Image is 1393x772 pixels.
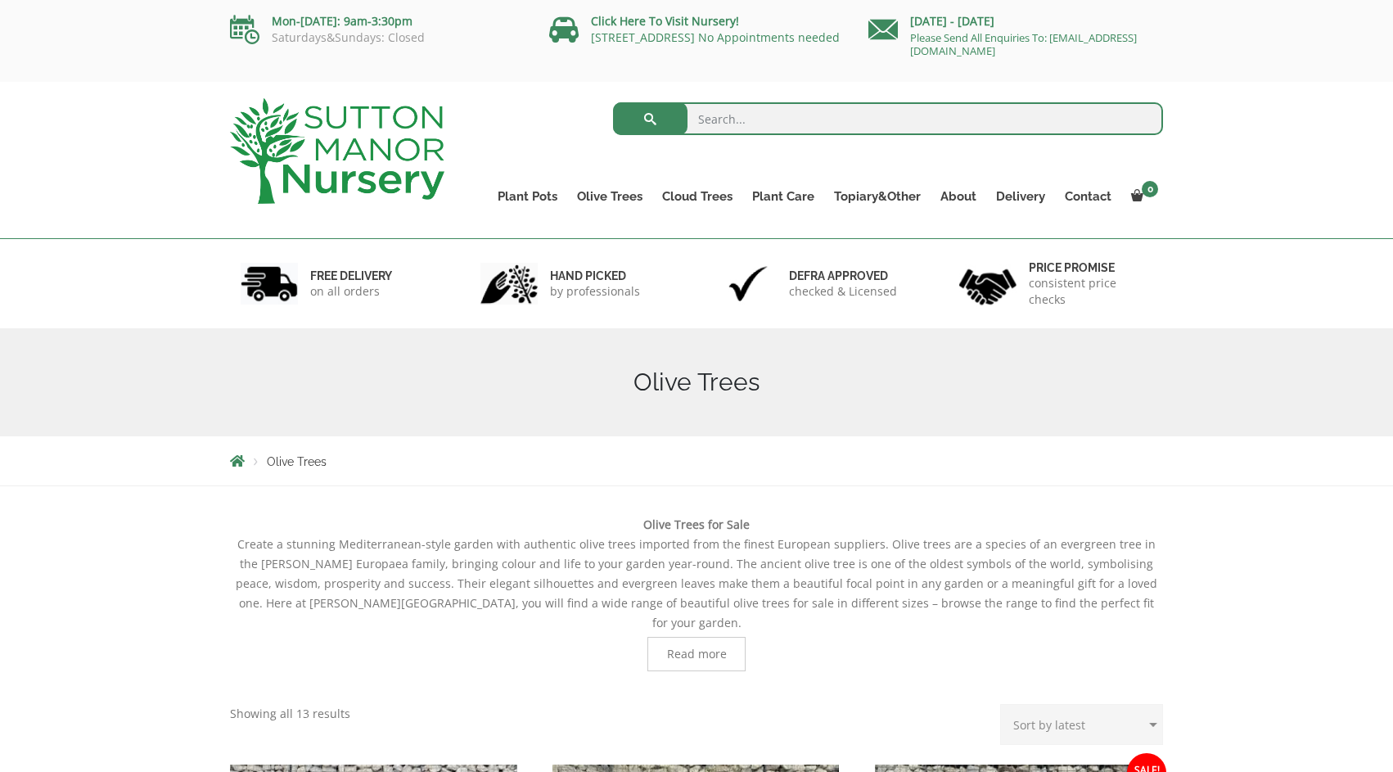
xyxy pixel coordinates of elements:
[1029,275,1153,308] p: consistent price checks
[310,269,392,283] h6: FREE DELIVERY
[667,648,727,660] span: Read more
[824,185,931,208] a: Topiary&Other
[959,259,1017,309] img: 4.jpg
[742,185,824,208] a: Plant Care
[719,263,777,305] img: 3.jpg
[230,454,1163,467] nav: Breadcrumbs
[550,283,640,300] p: by professionals
[230,98,444,204] img: logo
[310,283,392,300] p: on all orders
[230,11,525,31] p: Mon-[DATE]: 9am-3:30pm
[591,13,739,29] a: Click Here To Visit Nursery!
[910,30,1137,58] a: Please Send All Enquiries To: [EMAIL_ADDRESS][DOMAIN_NAME]
[986,185,1055,208] a: Delivery
[230,704,350,724] p: Showing all 13 results
[230,31,525,44] p: Saturdays&Sundays: Closed
[789,269,897,283] h6: Defra approved
[1121,185,1163,208] a: 0
[1055,185,1121,208] a: Contact
[868,11,1163,31] p: [DATE] - [DATE]
[591,29,840,45] a: [STREET_ADDRESS] No Appointments needed
[1142,181,1158,197] span: 0
[931,185,986,208] a: About
[652,185,742,208] a: Cloud Trees
[567,185,652,208] a: Olive Trees
[267,455,327,468] span: Olive Trees
[1000,704,1163,745] select: Shop order
[480,263,538,305] img: 2.jpg
[550,269,640,283] h6: hand picked
[643,517,750,532] b: Olive Trees for Sale
[789,283,897,300] p: checked & Licensed
[230,515,1163,671] div: Create a stunning Mediterranean-style garden with authentic olive trees imported from the finest ...
[230,368,1163,397] h1: Olive Trees
[488,185,567,208] a: Plant Pots
[241,263,298,305] img: 1.jpg
[613,102,1164,135] input: Search...
[1029,260,1153,275] h6: Price promise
